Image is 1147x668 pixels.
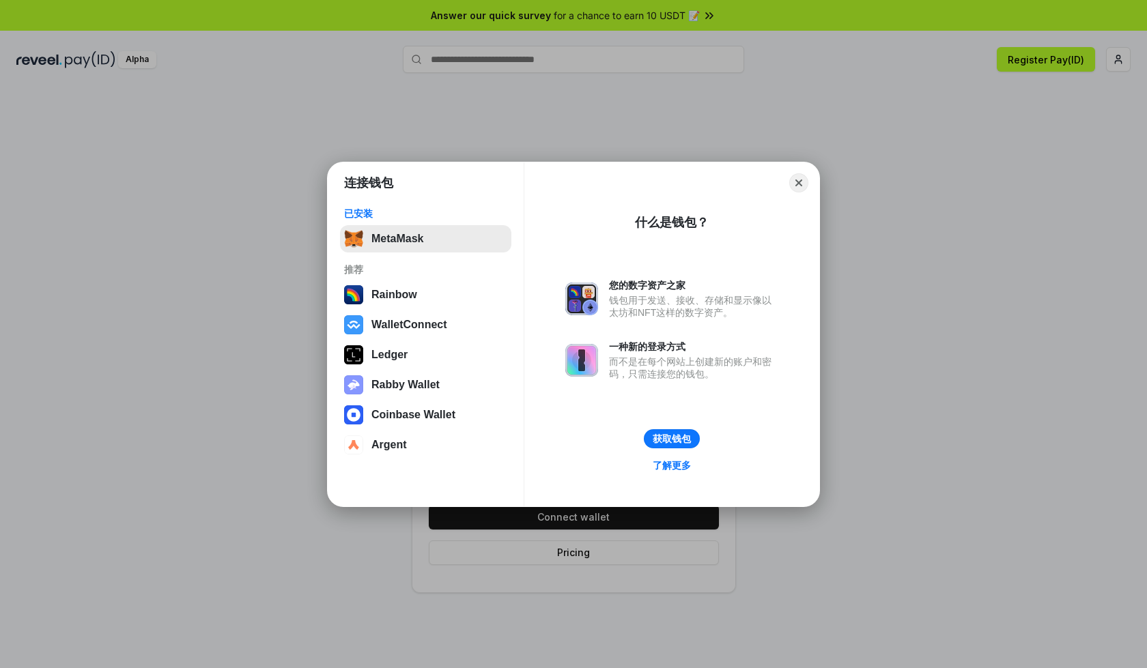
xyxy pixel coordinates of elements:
[344,229,363,248] img: svg+xml,%3Csvg%20fill%3D%22none%22%20height%3D%2233%22%20viewBox%3D%220%200%2035%2033%22%20width%...
[371,233,423,245] div: MetaMask
[340,225,511,252] button: MetaMask
[565,282,598,315] img: svg+xml,%3Csvg%20xmlns%3D%22http%3A%2F%2Fwww.w3.org%2F2000%2Fsvg%22%20fill%3D%22none%22%20viewBox...
[609,294,778,319] div: 钱包用于发送、接收、存储和显示像以太坊和NFT这样的数字资产。
[340,371,511,398] button: Rabby Wallet
[653,459,691,471] div: 了解更多
[344,263,507,276] div: 推荐
[609,340,778,353] div: 一种新的登录方式
[371,439,407,451] div: Argent
[340,341,511,368] button: Ledger
[344,345,363,364] img: svg+xml,%3Csvg%20xmlns%3D%22http%3A%2F%2Fwww.w3.org%2F2000%2Fsvg%22%20width%3D%2228%22%20height%3...
[371,319,447,331] div: WalletConnect
[789,173,808,192] button: Close
[344,405,363,424] img: svg+xml,%3Csvg%20width%3D%2228%22%20height%3D%2228%22%20viewBox%3D%220%200%2028%2028%22%20fill%3D...
[371,409,455,421] div: Coinbase Wallet
[340,401,511,429] button: Coinbase Wallet
[344,315,363,334] img: svg+xml,%3Csvg%20width%3D%2228%22%20height%3D%2228%22%20viewBox%3D%220%200%2028%2028%22%20fill%3D...
[344,207,507,220] div: 已安装
[653,433,691,445] div: 获取钱包
[344,435,363,454] img: svg+xml,%3Csvg%20width%3D%2228%22%20height%3D%2228%22%20viewBox%3D%220%200%2028%2028%22%20fill%3D...
[609,355,778,380] div: 而不是在每个网站上创建新的账户和密码，只需连接您的钱包。
[644,429,700,448] button: 获取钱包
[565,344,598,377] img: svg+xml,%3Csvg%20xmlns%3D%22http%3A%2F%2Fwww.w3.org%2F2000%2Fsvg%22%20fill%3D%22none%22%20viewBox...
[340,431,511,459] button: Argent
[340,281,511,308] button: Rainbow
[344,285,363,304] img: svg+xml,%3Csvg%20width%3D%22120%22%20height%3D%22120%22%20viewBox%3D%220%200%20120%20120%22%20fil...
[609,279,778,291] div: 您的数字资产之家
[344,375,363,394] img: svg+xml,%3Csvg%20xmlns%3D%22http%3A%2F%2Fwww.w3.org%2F2000%2Fsvg%22%20fill%3D%22none%22%20viewBox...
[371,349,408,361] div: Ledger
[371,379,440,391] div: Rabby Wallet
[645,456,699,474] a: 了解更多
[340,311,511,338] button: WalletConnect
[344,175,393,191] h1: 连接钱包
[371,289,417,301] div: Rainbow
[635,214,709,231] div: 什么是钱包？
